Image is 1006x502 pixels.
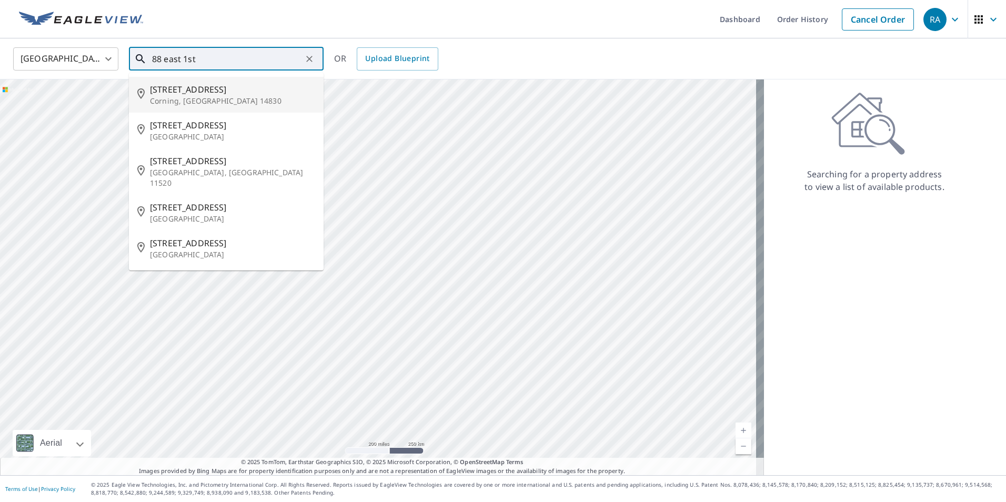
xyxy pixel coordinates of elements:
img: EV Logo [19,12,143,27]
a: Current Level 5, Zoom Out [736,438,751,454]
a: Terms [506,458,524,466]
a: Privacy Policy [41,485,75,493]
span: [STREET_ADDRESS] [150,119,315,132]
p: [GEOGRAPHIC_DATA] [150,214,315,224]
p: [GEOGRAPHIC_DATA], [GEOGRAPHIC_DATA] 11520 [150,167,315,188]
span: [STREET_ADDRESS] [150,201,315,214]
span: [STREET_ADDRESS] [150,83,315,96]
a: Terms of Use [5,485,38,493]
p: © 2025 Eagle View Technologies, Inc. and Pictometry International Corp. All Rights Reserved. Repo... [91,481,1001,497]
a: OpenStreetMap [460,458,504,466]
p: [GEOGRAPHIC_DATA] [150,249,315,260]
a: Cancel Order [842,8,914,31]
input: Search by address or latitude-longitude [152,44,302,74]
span: [STREET_ADDRESS] [150,155,315,167]
div: Aerial [13,430,91,456]
div: RA [923,8,947,31]
p: Searching for a property address to view a list of available products. [804,168,945,193]
a: Current Level 5, Zoom In [736,423,751,438]
div: [GEOGRAPHIC_DATA] [13,44,118,74]
p: [GEOGRAPHIC_DATA] [150,132,315,142]
span: [STREET_ADDRESS] [150,237,315,249]
div: Aerial [37,430,65,456]
a: Upload Blueprint [357,47,438,71]
button: Clear [302,52,317,66]
span: © 2025 TomTom, Earthstar Geographics SIO, © 2025 Microsoft Corporation, © [241,458,524,467]
p: | [5,486,75,492]
p: Corning, [GEOGRAPHIC_DATA] 14830 [150,96,315,106]
span: Upload Blueprint [365,52,429,65]
div: OR [334,47,438,71]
